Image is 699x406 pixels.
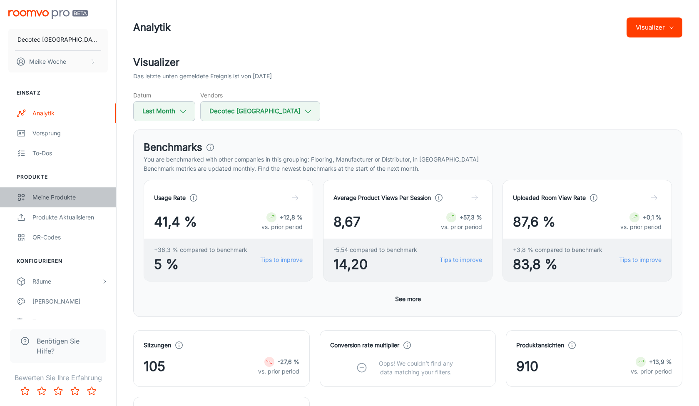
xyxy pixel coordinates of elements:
[7,373,109,383] p: Bewerten Sie Ihre Erfahrung
[32,317,108,326] div: Texte
[37,336,96,356] span: Benötigen Sie Hilfe?
[333,212,361,232] span: 8,67
[32,233,108,242] div: QR-Codes
[67,383,83,399] button: Rate 4 star
[32,277,101,286] div: Räume
[260,255,303,264] a: Tips to improve
[17,383,33,399] button: Rate 1 star
[460,214,482,221] strong: +57,3 %
[200,91,320,100] h5: Vendors
[29,57,66,66] p: Meike Woche
[333,245,417,254] span: -5,54 compared to benchmark
[33,383,50,399] button: Rate 2 star
[144,140,202,155] h3: Benchmarks
[133,20,171,35] h1: Analytik
[280,214,303,221] strong: +12,8 %
[8,10,88,19] img: Roomvo PRO Beta
[154,212,197,232] span: 41,4 %
[154,245,247,254] span: +36,3 % compared to benchmark
[373,359,459,376] p: Oops! We couldn’t find any data matching your filters.
[440,255,482,264] a: Tips to improve
[32,109,108,118] div: Analytik
[133,55,682,70] h2: Visualizer
[516,341,564,350] h4: Produktansichten
[144,164,672,173] p: Benchmark metrics are updated monthly. Find the newest benchmarks at the start of the next month.
[144,356,165,376] span: 105
[32,297,108,306] div: [PERSON_NAME]
[649,358,672,365] strong: +13,9 %
[333,193,431,202] h4: Average Product Views Per Session
[620,222,662,232] p: vs. prior period
[627,17,682,37] button: Visualizer
[258,367,299,376] p: vs. prior period
[619,255,662,264] a: Tips to improve
[8,51,108,72] button: Meike Woche
[513,212,555,232] span: 87,6 %
[144,155,672,164] p: You are benchmarked with other companies in this grouping: Flooring, Manufacturer or Distributor,...
[513,193,586,202] h4: Uploaded Room View Rate
[32,149,108,158] div: To-dos
[8,29,108,50] button: Decotec [GEOGRAPHIC_DATA]
[330,341,399,350] h4: Conversion rate multiplier
[513,254,602,274] span: 83,8 %
[154,254,247,274] span: 5 %
[133,72,272,81] p: Das letzte unten gemeldete Ereignis ist von [DATE]
[32,213,108,222] div: Produkte aktualisieren
[50,383,67,399] button: Rate 3 star
[631,367,672,376] p: vs. prior period
[154,193,186,202] h4: Usage Rate
[200,101,320,121] button: Decotec [GEOGRAPHIC_DATA]
[32,129,108,138] div: Vorsprung
[32,193,108,202] div: Meine Produkte
[144,341,171,350] h4: Sitzungen
[133,101,195,121] button: Last Month
[278,358,299,365] strong: -27,6 %
[516,356,538,376] span: 910
[333,254,417,274] span: 14,20
[261,222,303,232] p: vs. prior period
[83,383,100,399] button: Rate 5 star
[513,245,602,254] span: +3,8 % compared to benchmark
[441,222,482,232] p: vs. prior period
[643,214,662,221] strong: +0,1 %
[133,91,195,100] h5: Datum
[17,35,99,44] p: Decotec [GEOGRAPHIC_DATA]
[392,291,424,306] button: See more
